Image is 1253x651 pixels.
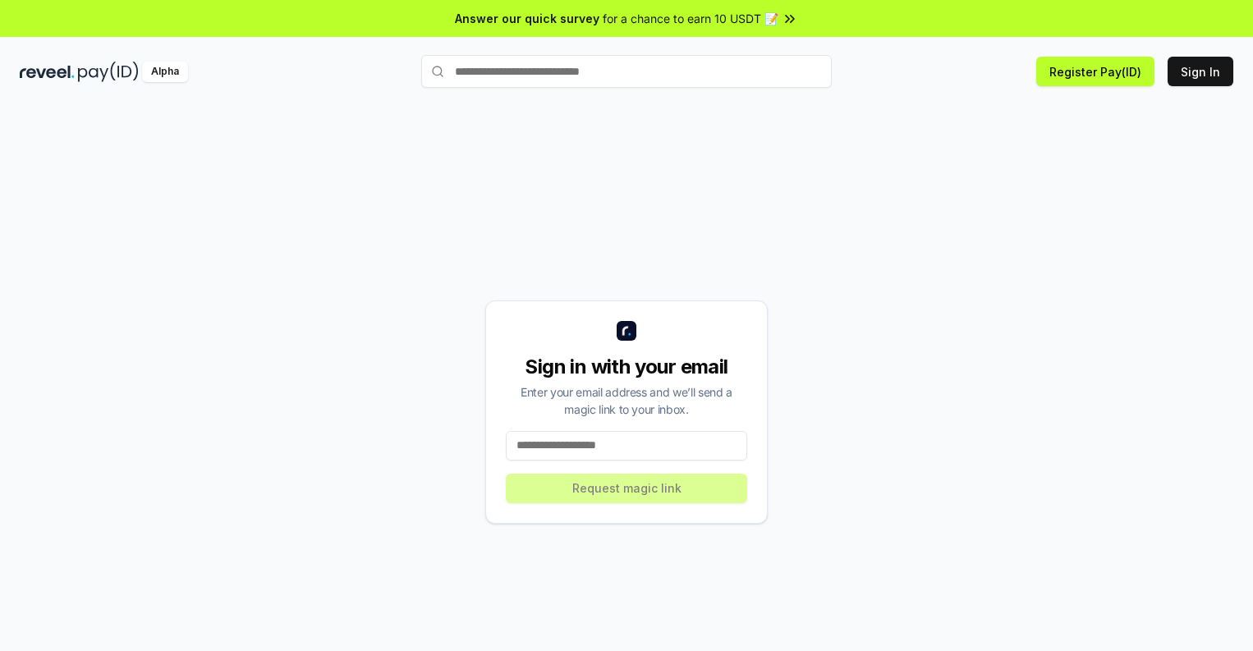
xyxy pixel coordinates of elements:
button: Sign In [1168,57,1233,86]
div: Enter your email address and we’ll send a magic link to your inbox. [506,383,747,418]
div: Alpha [142,62,188,82]
img: logo_small [617,321,636,341]
span: Answer our quick survey [455,10,599,27]
button: Register Pay(ID) [1036,57,1154,86]
span: for a chance to earn 10 USDT 📝 [603,10,778,27]
div: Sign in with your email [506,354,747,380]
img: pay_id [78,62,139,82]
img: reveel_dark [20,62,75,82]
